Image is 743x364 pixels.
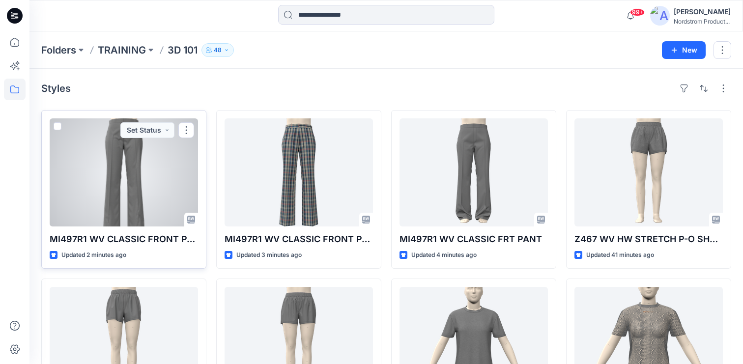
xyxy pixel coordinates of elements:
img: avatar [650,6,670,26]
p: Z467 WV HW STRETCH P-O SHORT [574,232,723,246]
a: TRAINING [98,43,146,57]
p: 3D 101 [168,43,198,57]
p: MI497R1 WV CLASSIC FRONT PANT [50,232,198,246]
p: Updated 41 minutes ago [586,250,654,260]
p: 48 [214,45,222,56]
button: New [662,41,706,59]
div: [PERSON_NAME] [674,6,731,18]
a: MI497R1 WV CLASSIC FRT PANT [400,118,548,226]
p: Updated 4 minutes ago [411,250,477,260]
p: Updated 3 minutes ago [236,250,302,260]
p: Updated 2 minutes ago [61,250,126,260]
p: MI497R1 WV CLASSIC FRONT PANT [225,232,373,246]
a: MI497R1 WV CLASSIC FRONT PANT [225,118,373,226]
a: MI497R1 WV CLASSIC FRONT PANT [50,118,198,226]
h4: Styles [41,83,71,94]
span: 99+ [630,8,645,16]
div: Nordstrom Product... [674,18,731,25]
a: Folders [41,43,76,57]
p: MI497R1 WV CLASSIC FRT PANT [400,232,548,246]
a: Z467 WV HW STRETCH P-O SHORT [574,118,723,226]
button: 48 [201,43,234,57]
